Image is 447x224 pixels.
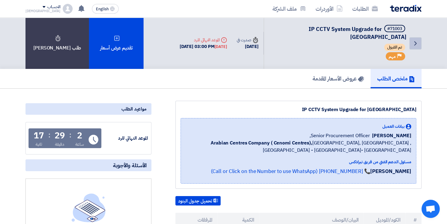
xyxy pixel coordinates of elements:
[89,18,144,69] div: تقديم عرض أسعار
[180,37,227,43] div: الموعد النهائي للرد
[372,132,411,139] span: [PERSON_NAME]
[72,193,106,222] img: empty_state_list.svg
[387,27,402,31] div: #71003
[313,75,364,82] h5: عروض الأسعار المقدمة
[180,43,227,50] div: [DATE] 03:00 PM
[48,130,50,141] div: :
[103,135,148,142] div: الموعد النهائي للرد
[181,106,416,113] div: IP CCTV System Upgrade for [GEOGRAPHIC_DATA]
[47,5,60,10] div: الحساب
[268,2,311,16] a: ملف الشركة
[306,69,371,88] a: عروض الأسعار المقدمة
[237,43,259,50] div: [DATE]
[113,162,147,169] span: الأسئلة والأجوبة
[311,2,347,16] a: الأوردرات
[186,139,411,154] span: [GEOGRAPHIC_DATA], [GEOGRAPHIC_DATA] ,[GEOGRAPHIC_DATA] - [GEOGRAPHIC_DATA]- [GEOGRAPHIC_DATA]
[211,139,312,147] b: Arabian Centres Company ( Cenomi Centres),
[271,25,406,41] h5: IP CCTV System Upgrade for Makkah Mall
[422,200,440,218] a: Open chat
[77,131,82,140] div: 2
[25,18,89,69] div: طلب [PERSON_NAME]
[36,141,42,148] div: ثانية
[63,4,73,14] img: profile_test.png
[347,2,383,16] a: الطلبات
[92,4,119,14] button: English
[25,103,151,115] div: مواعيد الطلب
[384,44,405,51] span: تم القبول
[75,141,84,148] div: ساعة
[25,9,60,13] div: [DEMOGRAPHIC_DATA]
[370,168,411,175] strong: [PERSON_NAME]
[69,130,71,141] div: :
[215,44,227,50] div: [DATE]
[34,131,44,140] div: 17
[237,37,259,43] div: صدرت في
[175,196,221,206] button: تحميل جدول البنود
[377,75,415,82] h5: ملخص الطلب
[382,123,405,130] span: بيانات العميل
[309,25,406,41] span: IP CCTV System Upgrade for [GEOGRAPHIC_DATA]
[55,131,65,140] div: 29
[186,159,411,165] div: مسئول الدعم الفني من فريق تيرادكس
[55,141,64,148] div: دقيقة
[211,168,370,175] a: 📞 [PHONE_NUMBER] (Call or Click on the Number to use WhatsApp)
[390,5,422,12] img: Teradix logo
[371,69,422,88] a: ملخص الطلب
[310,132,370,139] span: Senior Procurement Officer,
[96,7,109,11] span: English
[389,54,396,59] span: مهم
